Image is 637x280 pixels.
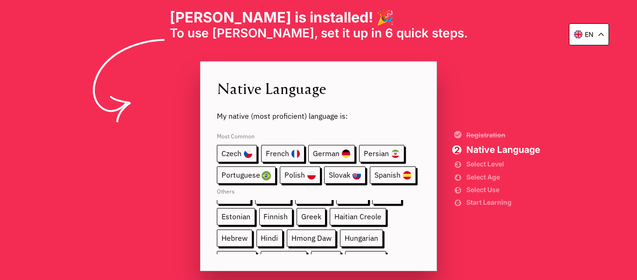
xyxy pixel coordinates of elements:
span: Indonesian [261,251,307,268]
span: Native Language [217,78,420,99]
span: Others [217,184,420,200]
span: Native Language [466,145,540,154]
span: Hebrew [217,230,252,247]
span: Haitian Creole [330,208,386,225]
span: My native (most proficient) language is: [217,99,420,120]
span: Hindi [256,230,283,247]
span: Icelandic [217,251,256,268]
span: French [261,145,305,162]
span: Czech [217,145,257,162]
span: Slovak [324,166,366,184]
span: To use [PERSON_NAME], set it up in 6 quick steps. [170,26,468,41]
p: en [585,30,594,38]
span: Select Level [466,161,540,167]
span: Registration [466,132,540,138]
span: Hungarian [340,230,383,247]
span: Portuguese [217,166,276,184]
span: Italian [311,251,341,268]
span: German [308,145,355,162]
span: Start Learning [466,200,540,205]
span: Greek [297,208,326,225]
span: Select Age [466,174,540,180]
span: Polish [280,166,320,184]
span: Select Use [466,187,540,193]
h1: [PERSON_NAME] is installed! 🎉 [170,9,468,26]
span: Estonian [217,208,255,225]
span: Most Common [217,124,420,145]
span: Spanish [370,166,416,184]
span: Persian [359,145,404,162]
span: Hmong Daw [287,230,336,247]
span: Finnish [259,208,293,225]
span: Japanese [345,251,386,268]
